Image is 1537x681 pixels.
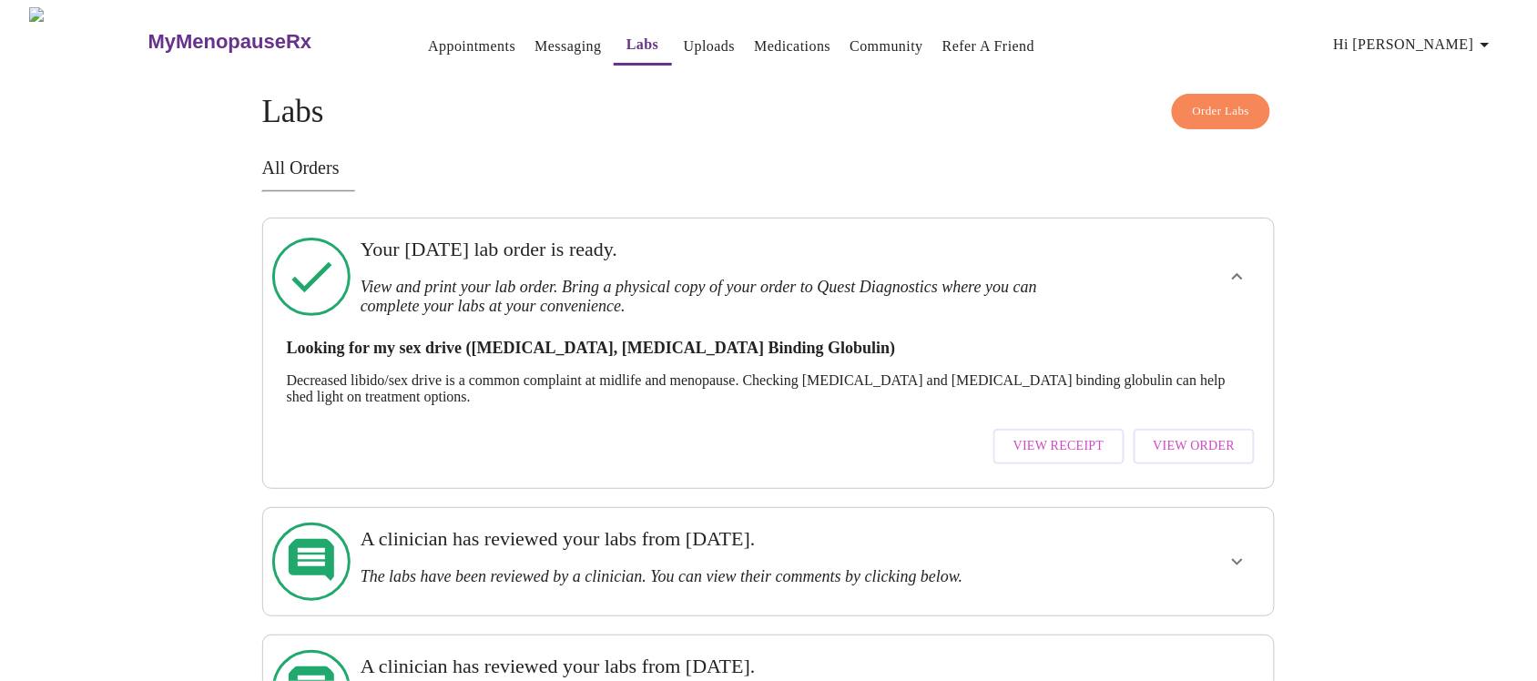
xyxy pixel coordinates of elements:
h3: View and print your lab order. Bring a physical copy of your order to Quest Diagnostics where you... [361,278,1079,316]
h3: All Orders [262,158,1276,178]
button: show more [1216,255,1259,299]
a: View Order [1129,420,1260,473]
a: View Receipt [989,420,1129,473]
a: Messaging [534,34,601,59]
h3: The labs have been reviewed by a clinician. You can view their comments by clicking below. [361,567,1079,586]
button: View Order [1134,429,1256,464]
h3: Your [DATE] lab order is ready. [361,238,1079,261]
h3: MyMenopauseRx [148,30,311,54]
a: Labs [626,32,659,57]
span: Order Labs [1193,101,1250,122]
h3: A clinician has reviewed your labs from [DATE]. [361,655,1079,678]
button: Medications [747,28,838,65]
button: Labs [614,26,672,66]
button: Uploads [677,28,743,65]
button: Refer a Friend [935,28,1043,65]
button: Community [842,28,931,65]
button: Hi [PERSON_NAME] [1327,26,1503,63]
button: show more [1216,540,1259,584]
button: Messaging [527,28,608,65]
button: Order Labs [1172,94,1271,129]
button: Appointments [421,28,523,65]
p: Decreased libido/sex drive is a common complaint at midlife and menopause. Checking [MEDICAL_DATA... [287,372,1251,405]
h3: A clinician has reviewed your labs from [DATE]. [361,527,1079,551]
span: View Receipt [1013,435,1104,458]
span: View Order [1154,435,1236,458]
span: Hi [PERSON_NAME] [1334,32,1496,57]
a: Uploads [684,34,736,59]
a: Appointments [428,34,515,59]
button: View Receipt [993,429,1125,464]
h3: Looking for my sex drive ([MEDICAL_DATA], [MEDICAL_DATA] Binding Globulin) [287,339,1251,358]
a: Medications [754,34,830,59]
a: Refer a Friend [942,34,1035,59]
img: MyMenopauseRx Logo [29,7,146,76]
h4: Labs [262,94,1276,130]
a: Community [850,34,923,59]
a: MyMenopauseRx [146,10,384,74]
